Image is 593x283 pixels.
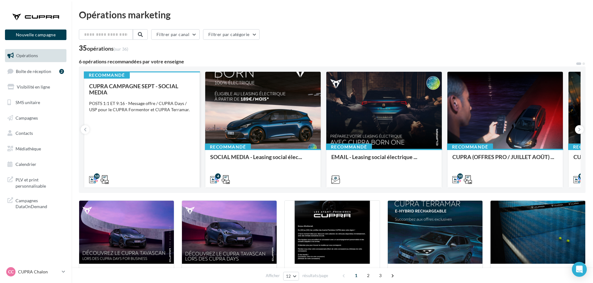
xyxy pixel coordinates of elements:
span: EMAIL - Leasing social électrique ... [331,153,417,160]
a: Campagnes DataOnDemand [4,194,68,212]
p: CUPRA Chalon [18,269,59,275]
span: 2 [363,271,373,281]
span: CC [8,269,14,275]
div: Recommandé [205,144,251,150]
button: 12 [283,272,299,281]
span: PLV et print personnalisable [16,176,64,189]
button: Filtrer par catégorie [203,29,260,40]
span: Boîte de réception [16,68,51,74]
span: Afficher [266,273,280,279]
a: Campagnes [4,112,68,125]
span: Médiathèque [16,146,41,151]
span: CUPRA (OFFRES PRO / JUILLET AOÛT) ... [452,153,554,160]
span: résultats/page [302,273,328,279]
button: Nouvelle campagne [5,30,66,40]
span: SOCIAL MEDIA - Leasing social élec... [210,153,302,160]
div: 6 opérations recommandées par votre enseigne [79,59,576,64]
span: 12 [286,274,291,279]
a: Boîte de réception2 [4,65,68,78]
div: 10 [457,173,463,179]
a: Opérations [4,49,68,62]
a: PLV et print personnalisable [4,173,68,191]
div: POSTS 1:1 ET 9:16 - Message offre / CUPRA Days / USP pour le CUPRA Formentor et CUPRA Terramar. [89,100,195,113]
span: Campagnes [16,115,38,120]
button: Filtrer par canal [151,29,200,40]
div: 11 [578,173,584,179]
a: SMS unitaire [4,96,68,109]
span: Contacts [16,130,33,136]
span: Calendrier [16,162,36,167]
div: Open Intercom Messenger [572,262,587,277]
div: Recommandé [84,72,130,79]
a: CC CUPRA Chalon [5,266,66,278]
span: SMS unitaire [16,100,40,105]
div: Opérations marketing [79,10,586,19]
span: (sur 36) [114,46,128,52]
a: Contacts [4,127,68,140]
span: 1 [351,271,361,281]
span: Visibilité en ligne [17,84,50,89]
span: 3 [375,271,385,281]
div: 35 [79,45,128,52]
a: Calendrier [4,158,68,171]
a: Médiathèque [4,142,68,155]
div: opérations [87,46,128,51]
div: 4 [215,173,221,179]
span: Opérations [16,53,38,58]
span: Campagnes DataOnDemand [16,196,64,210]
div: 10 [94,173,100,179]
a: Visibilité en ligne [4,80,68,94]
div: 2 [59,69,64,74]
div: Recommandé [326,144,372,150]
div: Recommandé [447,144,493,150]
span: CUPRA CAMPAGNE SEPT - SOCIAL MEDIA [89,83,178,96]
